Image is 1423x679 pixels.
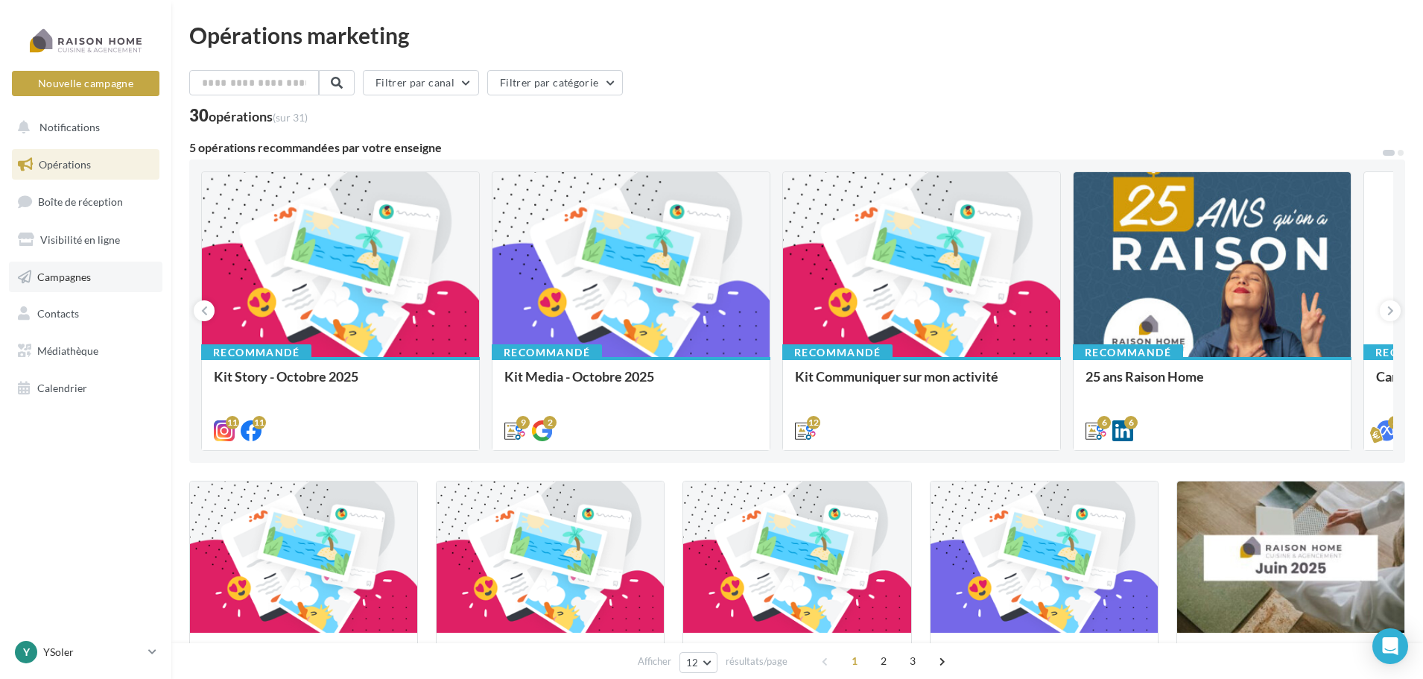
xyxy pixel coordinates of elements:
[37,382,87,394] span: Calendrier
[1073,344,1183,361] div: Recommandé
[1086,369,1339,399] div: 25 ans Raison Home
[214,369,467,399] div: Kit Story - Octobre 2025
[9,373,162,404] a: Calendrier
[686,657,699,669] span: 12
[273,111,308,124] span: (sur 31)
[189,24,1405,46] div: Opérations marketing
[12,638,159,666] a: Y YSoler
[1124,416,1138,429] div: 6
[37,307,79,320] span: Contacts
[504,369,758,399] div: Kit Media - Octobre 2025
[40,233,120,246] span: Visibilité en ligne
[9,298,162,329] a: Contacts
[9,262,162,293] a: Campagnes
[37,270,91,282] span: Campagnes
[189,107,308,124] div: 30
[38,195,123,208] span: Boîte de réception
[1097,416,1111,429] div: 6
[492,344,602,361] div: Recommandé
[543,416,557,429] div: 2
[872,649,896,673] span: 2
[39,158,91,171] span: Opérations
[9,112,156,143] button: Notifications
[363,70,479,95] button: Filtrer par canal
[23,645,30,660] span: Y
[679,652,717,673] button: 12
[901,649,925,673] span: 3
[189,142,1381,154] div: 5 opérations recommandées par votre enseigne
[12,71,159,96] button: Nouvelle campagne
[516,416,530,429] div: 9
[209,110,308,123] div: opérations
[843,649,866,673] span: 1
[9,186,162,218] a: Boîte de réception
[201,344,311,361] div: Recommandé
[807,416,820,429] div: 12
[726,654,787,669] span: résultats/page
[9,149,162,180] a: Opérations
[1388,416,1401,429] div: 3
[9,224,162,256] a: Visibilité en ligne
[1372,628,1408,664] div: Open Intercom Messenger
[253,416,266,429] div: 11
[9,335,162,367] a: Médiathèque
[638,654,671,669] span: Afficher
[39,121,100,133] span: Notifications
[487,70,623,95] button: Filtrer par catégorie
[37,344,98,357] span: Médiathèque
[795,369,1048,399] div: Kit Communiquer sur mon activité
[782,344,893,361] div: Recommandé
[43,645,142,660] p: YSoler
[226,416,239,429] div: 11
